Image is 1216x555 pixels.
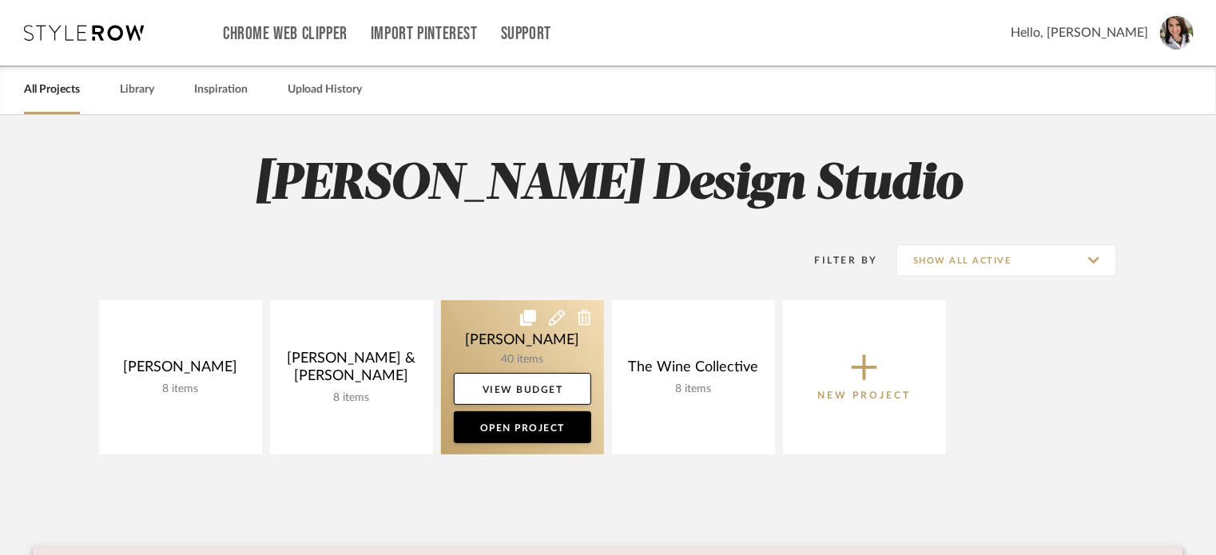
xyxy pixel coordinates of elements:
[194,79,248,101] a: Inspiration
[818,387,912,403] p: New Project
[371,27,478,41] a: Import Pinterest
[454,411,591,443] a: Open Project
[223,27,348,41] a: Chrome Web Clipper
[24,79,80,101] a: All Projects
[112,383,249,396] div: 8 items
[283,391,420,405] div: 8 items
[288,79,362,101] a: Upload History
[625,383,762,396] div: 8 items
[1160,16,1194,50] img: avatar
[1011,23,1148,42] span: Hello, [PERSON_NAME]
[783,300,946,454] button: New Project
[794,252,878,268] div: Filter By
[454,373,591,405] a: View Budget
[283,350,420,391] div: [PERSON_NAME] & [PERSON_NAME]
[33,155,1183,215] h2: [PERSON_NAME] Design Studio
[112,359,249,383] div: [PERSON_NAME]
[501,27,551,41] a: Support
[120,79,154,101] a: Library
[625,359,762,383] div: The Wine Collective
